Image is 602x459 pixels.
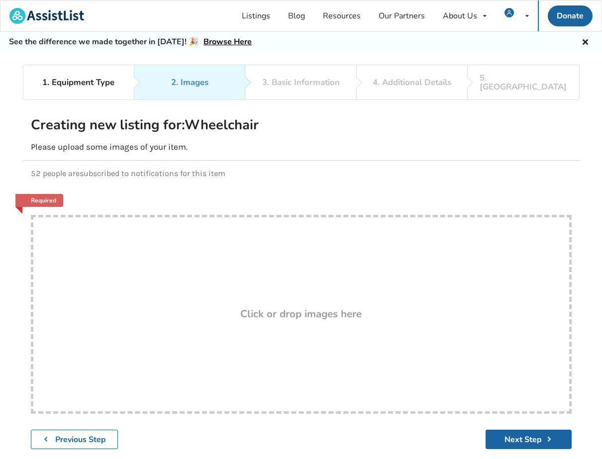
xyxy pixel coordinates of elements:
[9,8,84,24] img: assistlist-logo
[486,430,572,449] button: Next Step
[31,169,572,178] p: 52 people are subscribed to notifications for this item
[9,37,252,47] h5: See the difference we made together in [DATE]! 🎉
[314,0,370,31] a: Resources
[203,36,252,47] a: Browse Here
[548,5,593,26] a: Donate
[504,8,514,17] img: user icon
[443,12,477,20] div: About Us
[55,434,106,445] b: Previous Step
[31,430,118,449] button: Previous Step
[15,194,63,207] a: Required
[279,0,314,31] a: Blog
[31,116,300,134] h2: Creating new listing for: Wheelchair
[171,78,208,87] div: 2. Images
[240,307,362,320] h3: Click or drop images here
[31,142,572,152] p: Please upload some images of your item.
[42,78,114,87] div: 1. Equipment Type
[370,0,434,31] a: Our Partners
[233,0,279,31] a: Listings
